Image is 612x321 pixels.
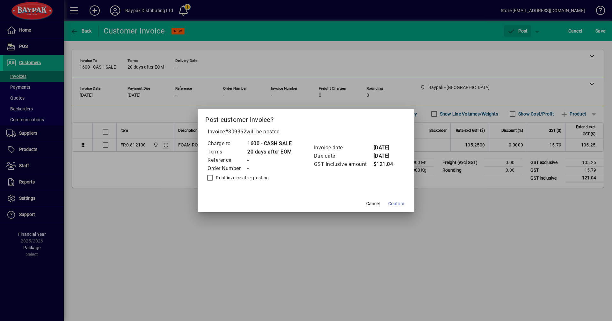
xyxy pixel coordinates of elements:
label: Print invoice after posting [215,175,269,181]
button: Confirm [386,198,407,210]
td: [DATE] [373,152,399,160]
td: Reference [207,156,247,164]
span: Confirm [388,200,404,207]
td: - [247,156,292,164]
td: $121.04 [373,160,399,168]
td: Invoice date [314,144,373,152]
td: [DATE] [373,144,399,152]
h2: Post customer invoice? [198,109,414,128]
td: Order Number [207,164,247,173]
p: Invoice will be posted . [205,128,407,136]
td: GST inclusive amount [314,160,373,168]
td: Charge to [207,139,247,148]
button: Cancel [363,198,383,210]
td: Due date [314,152,373,160]
span: #309362 [225,129,247,135]
td: 1600 - CASH SALE [247,139,292,148]
span: Cancel [366,200,380,207]
td: - [247,164,292,173]
td: 20 days after EOM [247,148,292,156]
td: Terms [207,148,247,156]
